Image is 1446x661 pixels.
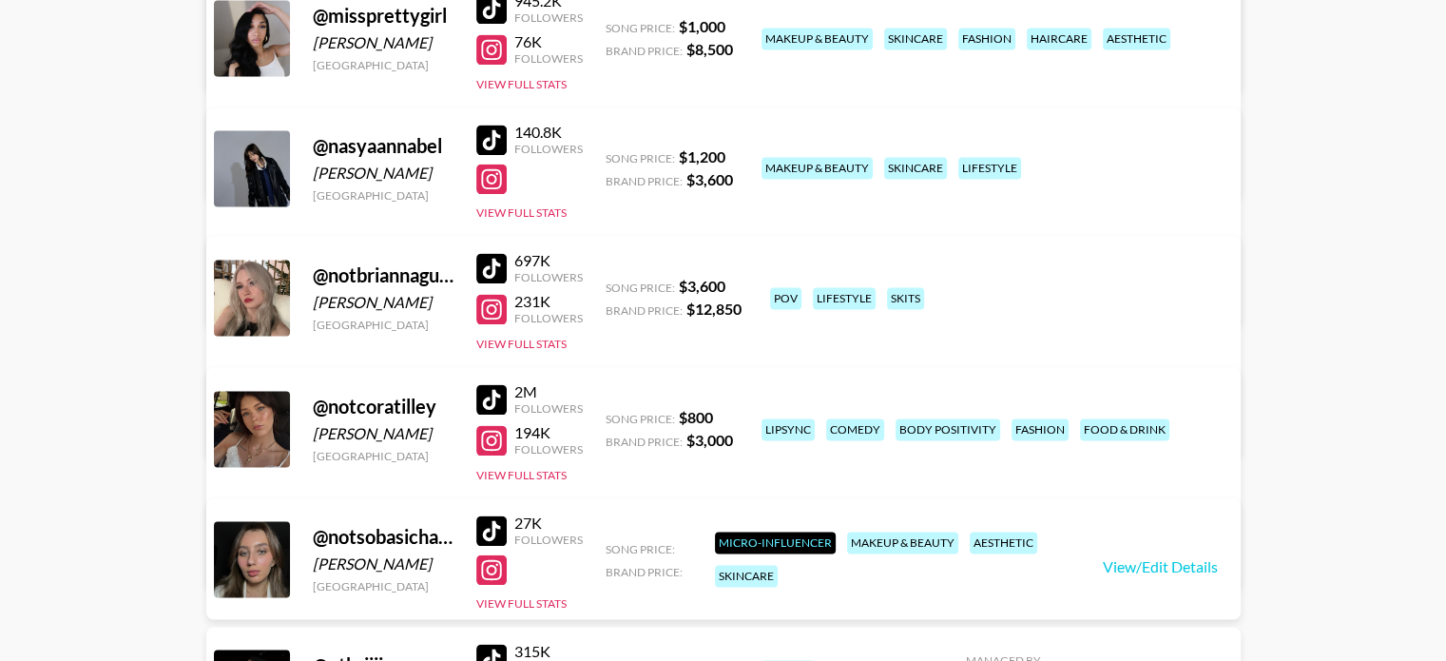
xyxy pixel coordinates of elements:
div: skits [887,287,924,309]
div: [GEOGRAPHIC_DATA] [313,449,453,463]
span: Brand Price: [606,435,683,449]
strong: $ 1,200 [679,147,725,165]
strong: $ 8,500 [686,40,733,58]
div: makeup & beauty [847,532,958,554]
div: [GEOGRAPHIC_DATA] [313,318,453,332]
div: 231K [514,292,583,311]
div: Micro-Influencer [715,532,836,554]
div: [PERSON_NAME] [313,33,453,52]
div: lipsync [762,418,815,440]
div: Followers [514,311,583,325]
div: Followers [514,401,583,416]
span: Brand Price: [606,174,683,188]
div: fashion [958,28,1015,49]
strong: $ 3,600 [686,170,733,188]
div: [PERSON_NAME] [313,293,453,312]
span: Song Price: [606,21,675,35]
div: aesthetic [1103,28,1170,49]
div: @ notcoratilley [313,395,453,418]
button: View Full Stats [476,468,567,482]
div: comedy [826,418,884,440]
div: [GEOGRAPHIC_DATA] [313,579,453,593]
span: Brand Price: [606,565,683,579]
strong: $ 12,850 [686,300,742,318]
div: makeup & beauty [762,157,873,179]
div: Followers [514,142,583,156]
div: Followers [514,533,583,547]
button: View Full Stats [476,337,567,351]
div: skincare [715,565,778,587]
strong: $ 3,000 [686,431,733,449]
div: body positivity [896,418,1000,440]
div: 194K [514,423,583,442]
span: Song Price: [606,412,675,426]
div: @ missprettygirl [313,4,453,28]
div: Followers [514,10,583,25]
div: @ notsobasichanna [313,525,453,549]
button: View Full Stats [476,596,567,611]
div: lifestyle [813,287,876,309]
strong: $ 3,600 [679,277,725,295]
span: Song Price: [606,151,675,165]
span: Brand Price: [606,303,683,318]
div: [PERSON_NAME] [313,164,453,183]
strong: $ 1,000 [679,17,725,35]
div: Followers [514,51,583,66]
div: aesthetic [970,532,1037,554]
div: 140.8K [514,123,583,142]
div: food & drink [1080,418,1169,440]
div: skincare [884,28,947,49]
div: 697K [514,251,583,270]
span: Brand Price: [606,44,683,58]
button: View Full Stats [476,77,567,91]
div: [GEOGRAPHIC_DATA] [313,58,453,72]
span: Song Price: [606,542,675,556]
button: View Full Stats [476,205,567,220]
div: [PERSON_NAME] [313,424,453,443]
div: 315K [514,642,583,661]
div: Followers [514,270,583,284]
div: makeup & beauty [762,28,873,49]
div: fashion [1012,418,1069,440]
strong: $ 800 [679,408,713,426]
div: lifestyle [958,157,1021,179]
div: pov [770,287,801,309]
div: @ nasyaannabel [313,134,453,158]
div: [PERSON_NAME] [313,554,453,574]
span: Song Price: [606,281,675,295]
div: haircare [1027,28,1091,49]
div: [GEOGRAPHIC_DATA] [313,188,453,203]
div: @ notbriannaguidryy [313,263,453,287]
div: skincare [884,157,947,179]
div: 76K [514,32,583,51]
div: 2M [514,382,583,401]
a: View/Edit Details [1103,557,1218,576]
div: Followers [514,442,583,457]
div: 27K [514,514,583,533]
